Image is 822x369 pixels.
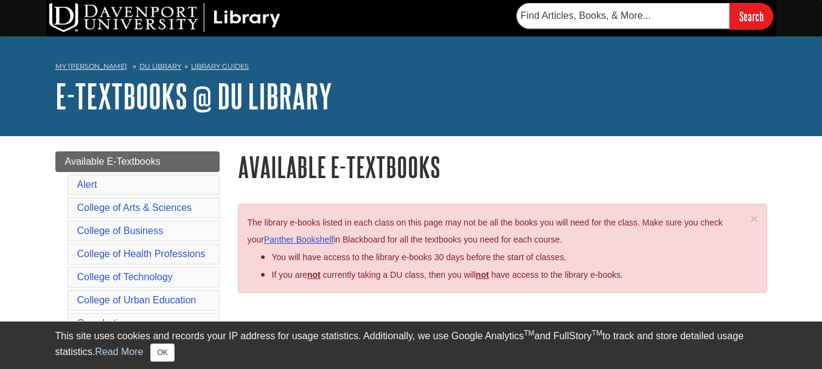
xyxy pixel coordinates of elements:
[517,3,773,29] form: Searches DU Library's articles, books, and more
[476,270,489,280] u: not
[55,77,332,115] a: E-Textbooks @ DU Library
[77,318,129,328] a: Casa Latina
[517,3,730,29] input: Find Articles, Books, & More...
[95,347,143,357] a: Read More
[307,270,321,280] strong: not
[65,156,161,167] span: Available E-Textbooks
[77,272,173,282] a: College of Technology
[77,295,197,305] a: College of Urban Education
[272,252,566,262] span: You will have access to the library e-books 30 days before the start of classes.
[77,202,192,213] a: College of Arts & Sciences
[238,151,767,182] h1: Available E-Textbooks
[55,151,220,172] a: Available E-Textbooks
[524,329,534,337] sup: TM
[49,3,280,32] img: DU Library
[592,329,602,337] sup: TM
[191,62,249,71] a: Library Guides
[77,249,206,259] a: College of Health Professions
[55,329,767,362] div: This site uses cookies and records your IP address for usage statistics. Additionally, we use Goo...
[139,62,181,71] a: DU Library
[55,61,127,72] a: My [PERSON_NAME]
[264,235,333,244] a: Panther Bookshelf
[248,218,723,245] span: The library e-books listed in each class on this page may not be all the books you will need for ...
[77,226,163,236] a: College of Business
[55,58,767,78] nav: breadcrumb
[272,270,623,280] span: If you are currently taking a DU class, then you will have access to the library e-books.
[150,343,174,362] button: Close
[750,212,758,226] span: ×
[77,179,97,190] a: Alert
[750,212,758,225] button: Close
[730,3,773,29] input: Search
